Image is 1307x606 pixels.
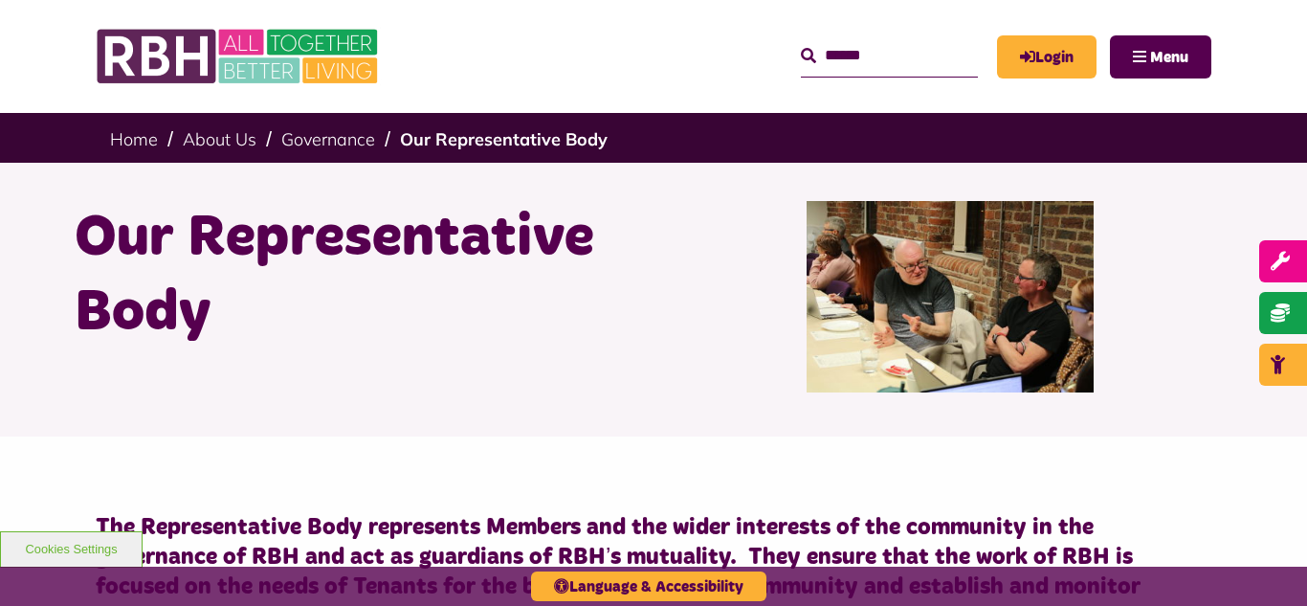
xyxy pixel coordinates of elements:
button: Language & Accessibility [531,572,766,601]
a: Home [110,128,158,150]
h1: Our Representative Body [75,201,639,350]
button: Navigation [1110,35,1211,79]
a: Our Representative Body [400,128,608,150]
img: Rep Body [807,201,1094,393]
a: About Us [183,128,256,150]
iframe: Netcall Web Assistant for live chat [1221,520,1307,606]
a: MyRBH [997,35,1097,79]
span: Menu [1150,50,1188,65]
a: Governance [281,128,375,150]
img: RBH [96,19,383,94]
